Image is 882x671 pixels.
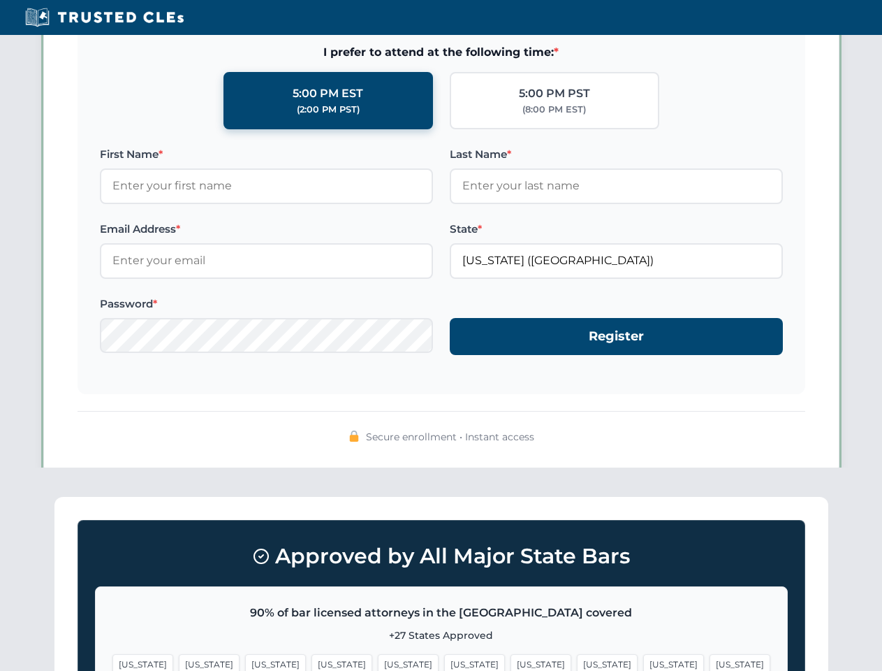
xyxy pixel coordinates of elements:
[100,43,783,62] span: I prefer to attend at the following time:
[522,103,586,117] div: (8:00 PM EST)
[112,604,770,622] p: 90% of bar licensed attorneys in the [GEOGRAPHIC_DATA] covered
[450,168,783,203] input: Enter your last name
[112,628,770,643] p: +27 States Approved
[519,85,590,103] div: 5:00 PM PST
[297,103,360,117] div: (2:00 PM PST)
[100,243,433,278] input: Enter your email
[100,168,433,203] input: Enter your first name
[348,431,360,442] img: 🔒
[450,146,783,163] label: Last Name
[21,7,188,28] img: Trusted CLEs
[100,146,433,163] label: First Name
[450,318,783,355] button: Register
[293,85,363,103] div: 5:00 PM EST
[450,243,783,278] input: Florida (FL)
[95,537,788,575] h3: Approved by All Major State Bars
[100,296,433,312] label: Password
[366,429,534,445] span: Secure enrollment • Instant access
[100,221,433,238] label: Email Address
[450,221,783,238] label: State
